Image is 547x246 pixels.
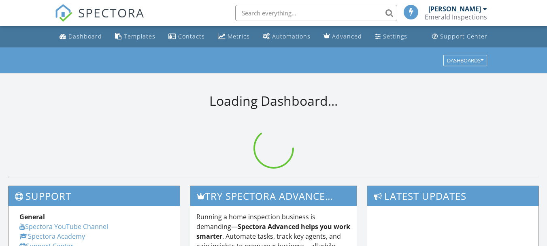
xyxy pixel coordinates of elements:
div: Templates [124,32,155,40]
a: Contacts [165,29,208,44]
img: The Best Home Inspection Software - Spectora [55,4,72,22]
a: Advanced [320,29,365,44]
div: Dashboard [68,32,102,40]
div: Dashboards [447,58,483,63]
button: Dashboards [443,55,487,66]
span: SPECTORA [78,4,145,21]
h3: Try spectora advanced [DATE] [190,186,357,206]
strong: Spectora Advanced helps you work smarter [196,222,350,241]
a: SPECTORA [55,11,145,28]
h3: Support [9,186,180,206]
a: Metrics [215,29,253,44]
h3: Latest Updates [367,186,538,206]
a: Spectora Academy [19,232,85,241]
a: Templates [112,29,159,44]
a: Dashboard [56,29,105,44]
a: Settings [372,29,411,44]
div: Metrics [228,32,250,40]
input: Search everything... [235,5,397,21]
div: Emerald Inspections [425,13,487,21]
a: Spectora YouTube Channel [19,222,108,231]
a: Support Center [429,29,491,44]
div: Settings [383,32,407,40]
div: [PERSON_NAME] [428,5,481,13]
a: Automations (Basic) [260,29,314,44]
div: Automations [272,32,311,40]
div: Support Center [440,32,487,40]
div: Advanced [332,32,362,40]
div: Contacts [178,32,205,40]
strong: General [19,212,45,221]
